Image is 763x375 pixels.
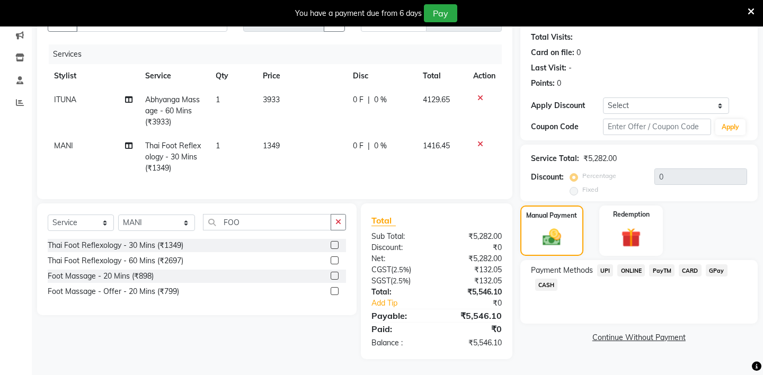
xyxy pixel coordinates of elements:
[371,265,391,274] span: CGST
[371,276,391,285] span: SGST
[263,141,280,150] span: 1349
[139,64,210,88] th: Service
[531,121,603,132] div: Coupon Code
[531,63,566,74] div: Last Visit:
[449,298,510,309] div: ₹0
[583,153,617,164] div: ₹5,282.00
[368,140,370,151] span: |
[48,255,183,266] div: Thai Foot Reflexology - 60 Mins (₹2697)
[526,211,577,220] label: Manual Payment
[531,265,593,276] span: Payment Methods
[437,275,510,287] div: ₹132.05
[363,337,437,349] div: Balance :
[295,8,422,19] div: You have a payment due from 6 days
[531,32,573,43] div: Total Visits:
[393,276,409,285] span: 2.5%
[48,240,183,251] div: Thai Foot Reflexology - 30 Mins (₹1349)
[531,100,603,111] div: Apply Discount
[363,309,437,322] div: Payable:
[216,95,220,104] span: 1
[423,95,450,104] span: 4129.65
[531,47,574,58] div: Card on file:
[706,264,727,276] span: GPay
[582,171,616,181] label: Percentage
[424,4,457,22] button: Pay
[374,94,387,105] span: 0 %
[363,264,437,275] div: ( )
[353,140,363,151] span: 0 F
[569,63,572,74] div: -
[679,264,702,276] span: CARD
[576,47,581,58] div: 0
[209,64,256,88] th: Qty
[363,287,437,298] div: Total:
[437,337,510,349] div: ₹5,546.10
[49,44,510,64] div: Services
[613,210,650,219] label: Redemption
[54,95,76,104] span: ITUNA
[363,298,449,309] a: Add Tip
[715,119,746,135] button: Apply
[582,185,598,194] label: Fixed
[522,332,756,343] a: Continue Without Payment
[467,64,502,88] th: Action
[617,264,645,276] span: ONLINE
[537,227,567,248] img: _cash.svg
[54,141,73,150] span: MANI
[347,64,416,88] th: Disc
[363,242,437,253] div: Discount:
[437,309,510,322] div: ₹5,546.10
[437,323,510,335] div: ₹0
[603,119,711,135] input: Enter Offer / Coupon Code
[145,95,200,127] span: Abhyanga Massage - 60 Mins (₹3933)
[353,94,363,105] span: 0 F
[416,64,467,88] th: Total
[203,214,331,230] input: Search or Scan
[437,242,510,253] div: ₹0
[437,287,510,298] div: ₹5,546.10
[597,264,614,276] span: UPI
[615,226,647,250] img: _gift.svg
[437,253,510,264] div: ₹5,282.00
[371,215,396,226] span: Total
[531,172,564,183] div: Discount:
[531,153,579,164] div: Service Total:
[557,78,561,89] div: 0
[649,264,675,276] span: PayTM
[363,253,437,264] div: Net:
[48,271,154,282] div: Foot Massage - 20 Mins (₹898)
[363,275,437,287] div: ( )
[145,141,201,173] span: Thai Foot Reflexology - 30 Mins (₹1349)
[256,64,347,88] th: Price
[423,141,450,150] span: 1416.45
[368,94,370,105] span: |
[363,323,437,335] div: Paid:
[437,264,510,275] div: ₹132.05
[437,231,510,242] div: ₹5,282.00
[48,286,179,297] div: Foot Massage - Offer - 20 Mins (₹799)
[535,279,558,291] span: CASH
[531,78,555,89] div: Points:
[374,140,387,151] span: 0 %
[393,265,409,274] span: 2.5%
[216,141,220,150] span: 1
[363,231,437,242] div: Sub Total:
[48,64,139,88] th: Stylist
[263,95,280,104] span: 3933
